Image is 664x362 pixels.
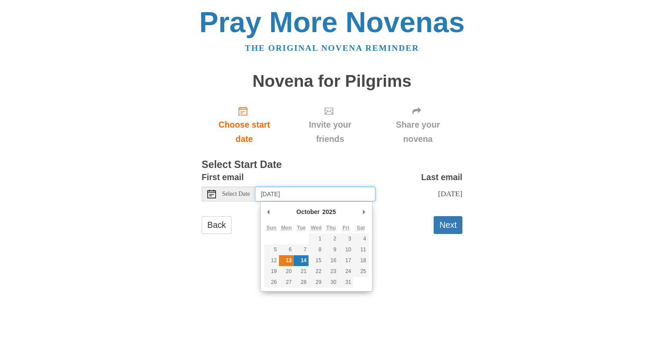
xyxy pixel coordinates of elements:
[382,118,454,146] span: Share your novena
[309,255,323,266] button: 15
[353,234,368,244] button: 4
[279,266,294,277] button: 20
[421,170,462,184] label: Last email
[339,244,353,255] button: 10
[297,225,305,231] abbr: Tuesday
[353,255,368,266] button: 18
[339,266,353,277] button: 24
[264,205,273,218] button: Previous Month
[266,225,276,231] abbr: Sunday
[326,225,336,231] abbr: Thursday
[434,216,462,234] button: Next
[202,170,244,184] label: First email
[309,244,323,255] button: 8
[353,244,368,255] button: 11
[353,266,368,277] button: 25
[309,266,323,277] button: 22
[324,266,339,277] button: 23
[199,6,465,38] a: Pray More Novenas
[321,205,337,218] div: 2025
[357,225,365,231] abbr: Saturday
[295,118,365,146] span: Invite your friends
[245,43,419,53] a: The original novena reminder
[294,266,309,277] button: 21
[264,266,279,277] button: 19
[324,244,339,255] button: 9
[324,255,339,266] button: 16
[373,99,462,151] div: Click "Next" to confirm your start date first.
[264,244,279,255] button: 5
[294,277,309,288] button: 28
[202,159,462,171] h3: Select Start Date
[339,255,353,266] button: 17
[210,118,278,146] span: Choose start date
[324,277,339,288] button: 30
[339,277,353,288] button: 31
[342,225,349,231] abbr: Friday
[202,72,462,91] h1: Novena for Pilgrims
[287,99,373,151] div: Click "Next" to confirm your start date first.
[202,216,232,234] a: Back
[281,225,292,231] abbr: Monday
[309,234,323,244] button: 1
[294,244,309,255] button: 7
[279,255,294,266] button: 13
[309,277,323,288] button: 29
[256,187,375,201] input: Use the arrow keys to pick a date
[438,189,462,198] span: [DATE]
[295,205,321,218] div: October
[222,191,250,197] span: Select Date
[294,255,309,266] button: 14
[360,205,369,218] button: Next Month
[264,255,279,266] button: 12
[339,234,353,244] button: 3
[324,234,339,244] button: 2
[279,277,294,288] button: 27
[279,244,294,255] button: 6
[311,225,322,231] abbr: Wednesday
[202,99,287,151] a: Choose start date
[264,277,279,288] button: 26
